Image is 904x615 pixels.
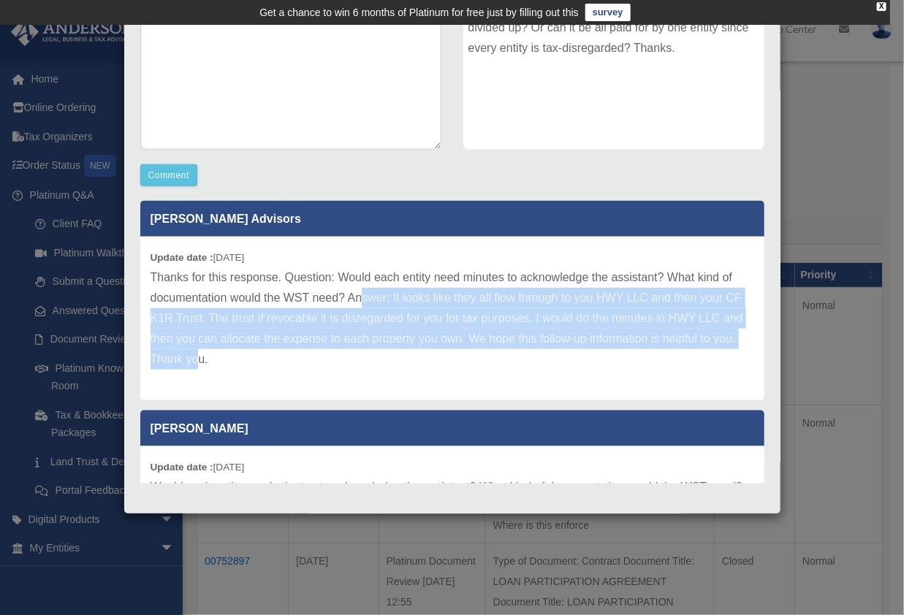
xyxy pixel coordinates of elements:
[151,267,754,370] p: Thanks for this response. Question: Would each entity need minutes to acknowledge the assistant? ...
[151,462,213,473] b: Update date :
[585,4,631,21] a: survey
[151,462,245,473] small: [DATE]
[151,252,213,263] b: Update date :
[151,252,245,263] small: [DATE]
[151,477,754,497] p: Would each entity need minutes to acknowledge the assistant? What kind of documentation would the...
[877,2,886,11] div: close
[140,201,764,237] p: [PERSON_NAME] Advisors
[140,164,198,186] button: Comment
[259,4,579,21] div: Get a chance to win 6 months of Platinum for free just by filling out this
[140,410,764,446] p: [PERSON_NAME]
